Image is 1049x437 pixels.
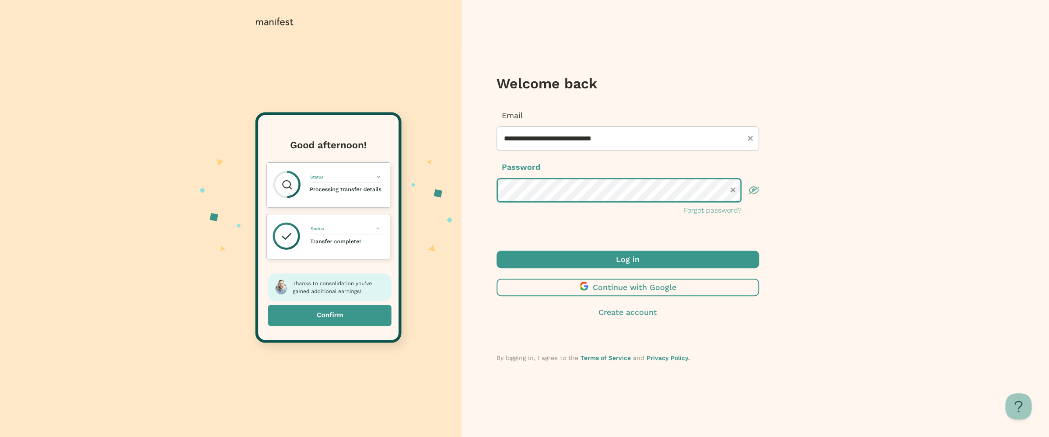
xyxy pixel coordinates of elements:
[684,205,741,216] button: Forgot password?
[580,354,631,361] a: Terms of Service
[497,75,759,92] h3: Welcome back
[647,354,690,361] a: Privacy Policy.
[497,110,759,121] p: Email
[1005,393,1032,420] iframe: Help Scout Beacon - Open
[497,161,759,173] p: Password
[497,251,759,268] button: Log in
[497,279,759,296] button: Continue with Google
[497,354,690,361] span: By logging in, I agree to the and
[497,307,759,318] button: Create account
[199,108,453,356] img: auth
